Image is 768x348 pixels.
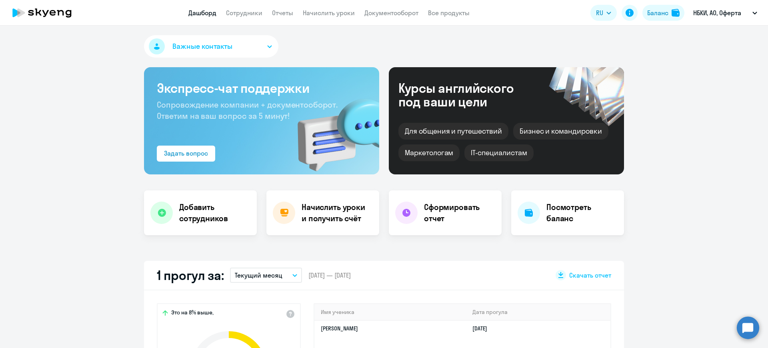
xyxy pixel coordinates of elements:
[179,202,250,224] h4: Добавить сотрудников
[286,84,379,174] img: bg-img
[689,3,761,22] button: НБКИ, АО, Оферта
[472,325,494,332] a: [DATE]
[672,9,680,17] img: balance
[428,9,470,17] a: Все продукты
[308,271,351,280] span: [DATE] — [DATE]
[464,144,533,161] div: IT-специалистам
[230,268,302,283] button: Текущий месяц
[314,304,466,320] th: Имя ученика
[398,144,460,161] div: Маркетологам
[157,146,215,162] button: Задать вопрос
[235,270,282,280] p: Текущий месяц
[171,309,214,318] span: Это на 8% выше,
[303,9,355,17] a: Начислить уроки
[513,123,608,140] div: Бизнес и командировки
[398,123,508,140] div: Для общения и путешествий
[188,9,216,17] a: Дашборд
[302,202,371,224] h4: Начислить уроки и получить счёт
[424,202,495,224] h4: Сформировать отчет
[321,325,358,332] a: [PERSON_NAME]
[226,9,262,17] a: Сотрудники
[642,5,684,21] button: Балансbalance
[144,35,278,58] button: Важные контакты
[164,148,208,158] div: Задать вопрос
[466,304,610,320] th: Дата прогула
[569,271,611,280] span: Скачать отчет
[157,100,338,121] span: Сопровождение компании + документооборот. Ответим на ваш вопрос за 5 минут!
[647,8,668,18] div: Баланс
[590,5,617,21] button: RU
[157,80,366,96] h3: Экспресс-чат поддержки
[272,9,293,17] a: Отчеты
[364,9,418,17] a: Документооборот
[693,8,741,18] p: НБКИ, АО, Оферта
[398,81,535,108] div: Курсы английского под ваши цели
[596,8,603,18] span: RU
[172,41,232,52] span: Важные контакты
[546,202,618,224] h4: Посмотреть баланс
[157,267,224,283] h2: 1 прогул за:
